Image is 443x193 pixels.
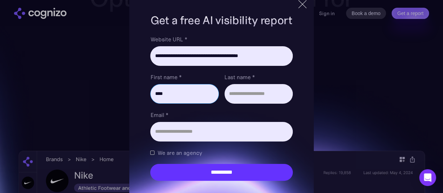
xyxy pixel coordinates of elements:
label: Last name * [224,73,293,81]
h1: Get a free AI visibility report [150,13,292,28]
form: Brand Report Form [150,35,292,181]
span: We are an agency [157,149,202,157]
div: Open Intercom Messenger [419,169,436,186]
label: Website URL * [150,35,292,43]
label: First name * [150,73,219,81]
label: Email * [150,111,292,119]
